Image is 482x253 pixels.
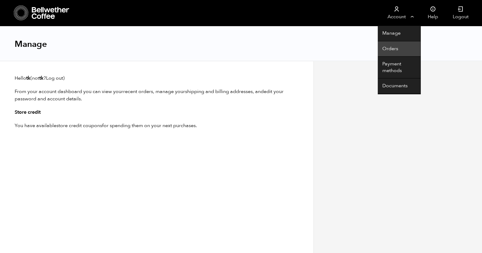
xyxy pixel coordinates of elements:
[378,57,420,78] a: Payment methods
[123,88,153,95] a: recent orders
[26,75,30,81] strong: tk
[46,75,63,81] a: Log out
[56,122,102,129] a: store credit coupons
[185,88,253,95] a: shipping and billing addresses
[15,109,299,116] h3: Store credit
[378,26,420,41] a: Manage
[15,122,299,129] p: You have available for spending them on your next purchases.
[378,78,420,94] a: Documents
[39,75,44,81] strong: tk
[15,75,299,82] p: Hello (not ? )
[15,39,47,50] h1: Manage
[378,41,420,57] a: Orders
[15,88,299,102] p: From your account dashboard you can view your , manage your , and .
